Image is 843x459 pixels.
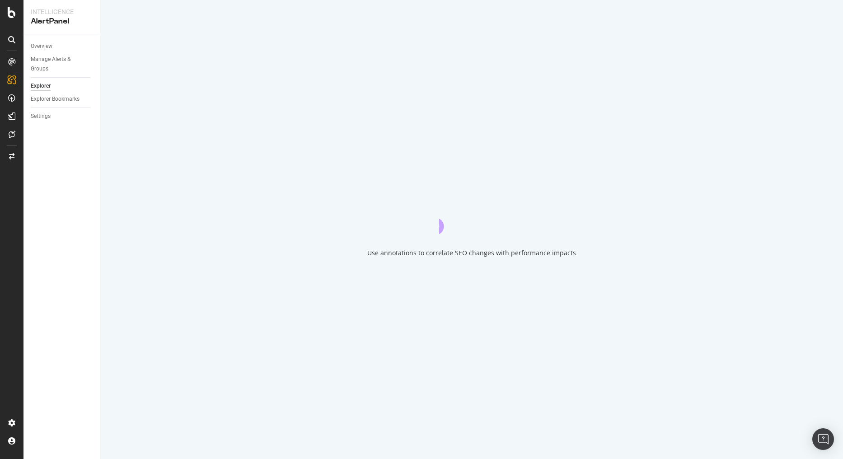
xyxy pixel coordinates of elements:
[31,16,93,27] div: AlertPanel
[439,201,504,234] div: animation
[31,55,94,74] a: Manage Alerts & Groups
[31,94,94,104] a: Explorer Bookmarks
[31,112,94,121] a: Settings
[31,55,85,74] div: Manage Alerts & Groups
[31,42,94,51] a: Overview
[31,81,94,91] a: Explorer
[31,7,93,16] div: Intelligence
[31,112,51,121] div: Settings
[367,248,576,258] div: Use annotations to correlate SEO changes with performance impacts
[31,94,80,104] div: Explorer Bookmarks
[31,42,52,51] div: Overview
[812,428,834,450] div: Open Intercom Messenger
[31,81,51,91] div: Explorer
